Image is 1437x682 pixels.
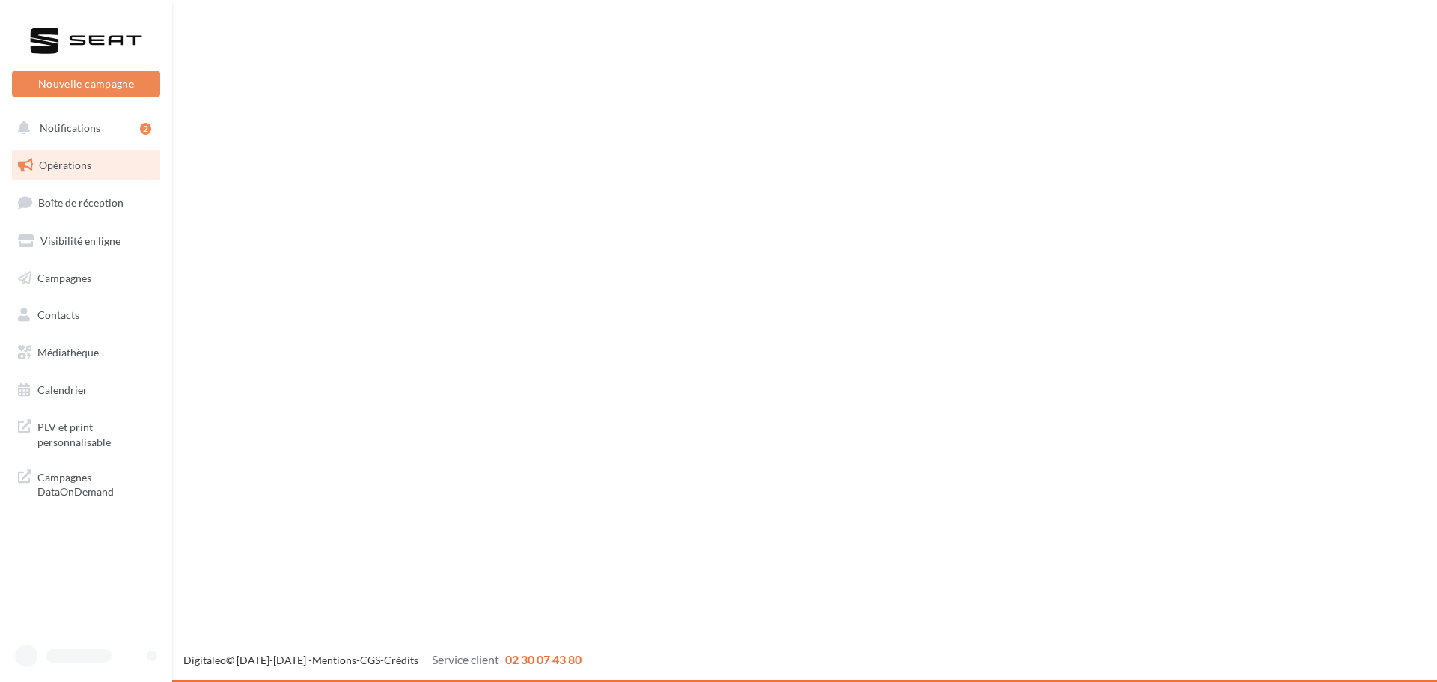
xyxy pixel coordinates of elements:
[9,263,163,294] a: Campagnes
[312,654,356,666] a: Mentions
[37,308,79,321] span: Contacts
[37,383,88,396] span: Calendrier
[9,374,163,406] a: Calendrier
[384,654,418,666] a: Crédits
[39,159,91,171] span: Opérations
[9,411,163,455] a: PLV et print personnalisable
[360,654,380,666] a: CGS
[9,299,163,331] a: Contacts
[9,461,163,505] a: Campagnes DataOnDemand
[37,467,154,499] span: Campagnes DataOnDemand
[9,150,163,181] a: Opérations
[505,652,582,666] span: 02 30 07 43 80
[183,654,582,666] span: © [DATE]-[DATE] - - -
[37,346,99,359] span: Médiathèque
[9,186,163,219] a: Boîte de réception
[9,112,157,144] button: Notifications 2
[37,417,154,449] span: PLV et print personnalisable
[432,652,499,666] span: Service client
[12,71,160,97] button: Nouvelle campagne
[40,234,120,247] span: Visibilité en ligne
[9,337,163,368] a: Médiathèque
[38,196,123,209] span: Boîte de réception
[40,121,100,134] span: Notifications
[9,225,163,257] a: Visibilité en ligne
[183,654,226,666] a: Digitaleo
[140,123,151,135] div: 2
[37,271,91,284] span: Campagnes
